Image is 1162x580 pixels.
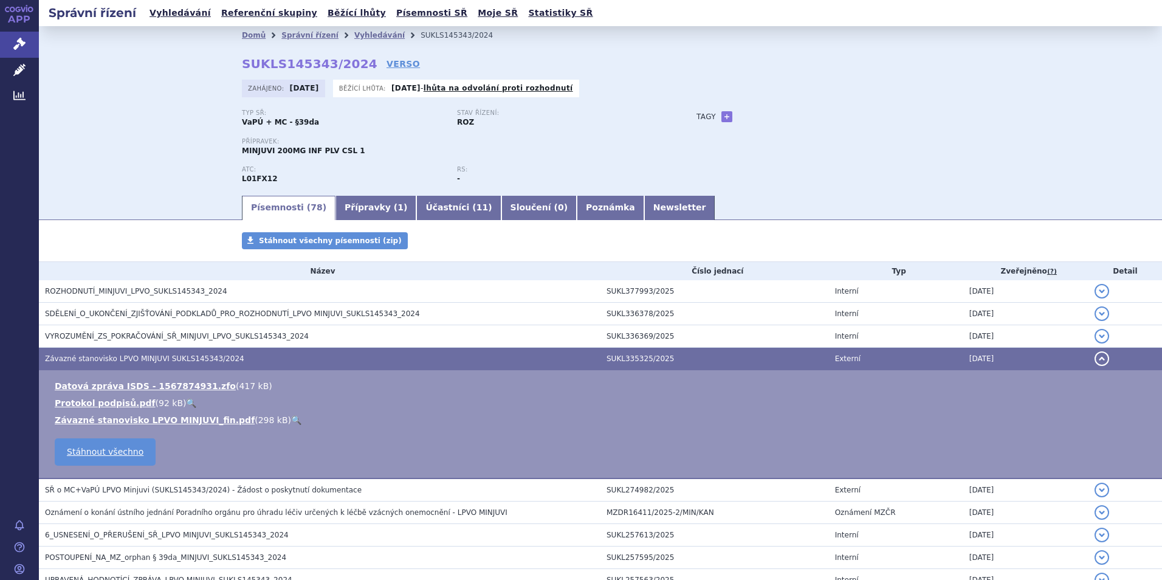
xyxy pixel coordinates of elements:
[1095,550,1109,565] button: detail
[457,118,474,126] strong: ROZ
[1095,284,1109,299] button: detail
[1095,505,1109,520] button: detail
[45,508,507,517] span: Oznámení o konání ústního jednání Poradního orgánu pro úhradu léčiv určených k léčbě vzácných one...
[835,486,861,494] span: Externí
[835,309,859,318] span: Interní
[242,232,408,249] a: Stáhnout všechny písemnosti (zip)
[457,174,460,183] strong: -
[218,5,321,21] a: Referenční skupiny
[339,83,388,93] span: Běžící lhůta:
[242,174,278,183] strong: TAFASITAMAB
[835,508,896,517] span: Oznámení MZČR
[242,118,319,126] strong: VaPÚ + MC - §39da
[335,196,416,220] a: Přípravky (1)
[45,486,362,494] span: SŘ o MC+VaPÚ LPVO Minjuvi (SUKLS145343/2024) - Žádost o poskytnutí dokumentace
[721,111,732,122] a: +
[474,5,521,21] a: Moje SŘ
[963,547,1088,569] td: [DATE]
[1088,262,1162,280] th: Detail
[416,196,501,220] a: Účastníci (11)
[146,5,215,21] a: Vyhledávání
[421,26,509,44] li: SUKLS145343/2024
[600,348,829,370] td: SUKL335325/2025
[835,531,859,539] span: Interní
[1095,351,1109,366] button: detail
[600,547,829,569] td: SUKL257595/2025
[457,166,660,173] p: RS:
[558,202,564,212] span: 0
[55,398,156,408] a: Protokol podpisů.pdf
[600,303,829,325] td: SUKL336378/2025
[963,262,1088,280] th: Zveřejněno
[1047,268,1057,276] abbr: (?)
[55,414,1150,426] li: ( )
[45,553,286,562] span: POSTOUPENÍ_NA_MZ_orphan § 39da_MINJUVI_SUKLS145343_2024
[39,4,146,21] h2: Správní řízení
[391,84,421,92] strong: [DATE]
[391,83,573,93] p: -
[242,196,335,220] a: Písemnosti (78)
[600,280,829,303] td: SUKL377993/2025
[397,202,404,212] span: 1
[39,262,600,280] th: Název
[239,381,269,391] span: 417 kB
[45,354,244,363] span: Závazné stanovisko LPVO MINJUVI SUKLS145343/2024
[835,354,861,363] span: Externí
[1095,329,1109,344] button: detail
[55,397,1150,409] li: ( )
[242,31,266,40] a: Domů
[290,84,319,92] strong: [DATE]
[600,262,829,280] th: Číslo jednací
[644,196,715,220] a: Newsletter
[524,5,596,21] a: Statistiky SŘ
[248,83,286,93] span: Zahájeno:
[354,31,405,40] a: Vyhledávání
[324,5,390,21] a: Běžící lhůty
[186,398,196,408] a: 🔍
[242,138,672,145] p: Přípravek:
[291,415,301,425] a: 🔍
[242,147,365,155] span: MINJUVI 200MG INF PLV CSL 1
[259,236,402,245] span: Stáhnout všechny písemnosti (zip)
[963,348,1088,370] td: [DATE]
[476,202,488,212] span: 11
[45,332,309,340] span: VYROZUMĚNÍ_ZS_POKRAČOVÁNÍ_SŘ_MINJUVI_LPVO_SUKLS145343_2024
[963,524,1088,547] td: [DATE]
[45,531,289,539] span: 6_USNESENÍ_O_PŘERUŠENÍ_SŘ_LPVO MINJUVI_SUKLS145343_2024
[311,202,322,212] span: 78
[600,502,829,524] td: MZDR16411/2025-2/MIN/KAN
[963,280,1088,303] td: [DATE]
[1095,528,1109,542] button: detail
[835,287,859,295] span: Interní
[600,478,829,502] td: SUKL274982/2025
[963,478,1088,502] td: [DATE]
[835,553,859,562] span: Interní
[424,84,573,92] a: lhůta na odvolání proti rozhodnutí
[55,438,156,466] a: Stáhnout všechno
[963,325,1088,348] td: [DATE]
[600,524,829,547] td: SUKL257613/2025
[1095,483,1109,497] button: detail
[829,262,963,280] th: Typ
[159,398,183,408] span: 92 kB
[963,303,1088,325] td: [DATE]
[696,109,716,124] h3: Tagy
[1095,306,1109,321] button: detail
[45,309,420,318] span: SDĚLENÍ_O_UKONČENÍ_ZJIŠŤOVÁNÍ_PODKLADŮ_PRO_ROZHODNUTÍ_LPVO MINJUVI_SUKLS145343_2024
[242,109,445,117] p: Typ SŘ:
[600,325,829,348] td: SUKL336369/2025
[258,415,288,425] span: 298 kB
[45,287,227,295] span: ROZHODNUTÍ_MINJUVI_LPVO_SUKLS145343_2024
[835,332,859,340] span: Interní
[55,415,255,425] a: Závazné stanovisko LPVO MINJUVI_fin.pdf
[242,166,445,173] p: ATC:
[55,380,1150,392] li: ( )
[281,31,339,40] a: Správní řízení
[963,502,1088,524] td: [DATE]
[393,5,471,21] a: Písemnosti SŘ
[387,58,420,70] a: VERSO
[55,381,236,391] a: Datová zpráva ISDS - 1567874931.zfo
[457,109,660,117] p: Stav řízení:
[577,196,644,220] a: Poznámka
[501,196,577,220] a: Sloučení (0)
